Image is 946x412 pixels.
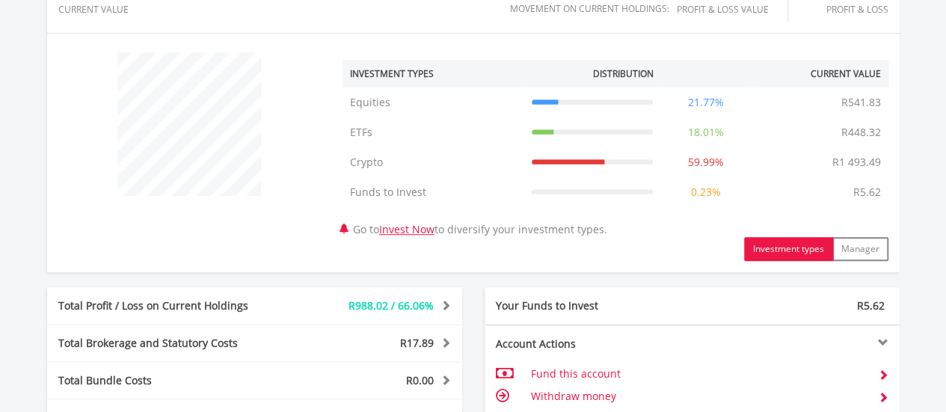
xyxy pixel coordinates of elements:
td: Equities [343,87,524,117]
span: R0.00 [406,373,434,387]
td: R1 493.49 [825,147,888,177]
div: Account Actions [485,336,692,351]
div: Total Brokerage and Statutory Costs [47,336,289,351]
span: R17.89 [400,336,434,350]
td: R448.32 [834,117,888,147]
div: Your Funds to Invest [485,298,692,313]
div: Profit & Loss [806,4,888,14]
a: Invest Now [379,222,434,236]
td: Fund this account [530,363,866,385]
td: 18.01% [660,117,752,147]
th: Investment Types [343,60,524,87]
button: Manager [832,237,888,261]
td: Funds to Invest [343,177,524,207]
td: Crypto [343,147,524,177]
td: R541.83 [834,87,888,117]
button: Investment types [744,237,833,261]
td: 0.23% [660,177,752,207]
div: Total Profit / Loss on Current Holdings [47,298,289,313]
div: Distribution [592,67,653,80]
div: Total Bundle Costs [47,373,289,388]
span: R5.62 [857,298,885,313]
div: Movement on Current Holdings: [510,4,669,13]
td: Withdraw money [530,385,866,408]
th: Current Value [752,60,888,87]
td: ETFs [343,117,524,147]
span: R988.02 / 66.06% [348,298,434,313]
td: 59.99% [660,147,752,177]
td: R5.62 [846,177,888,207]
div: Go to to diversify your investment types. [331,45,900,261]
td: 21.77% [660,87,752,117]
div: Profit & Loss Value [677,4,787,14]
div: CURRENT VALUE [58,4,148,14]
